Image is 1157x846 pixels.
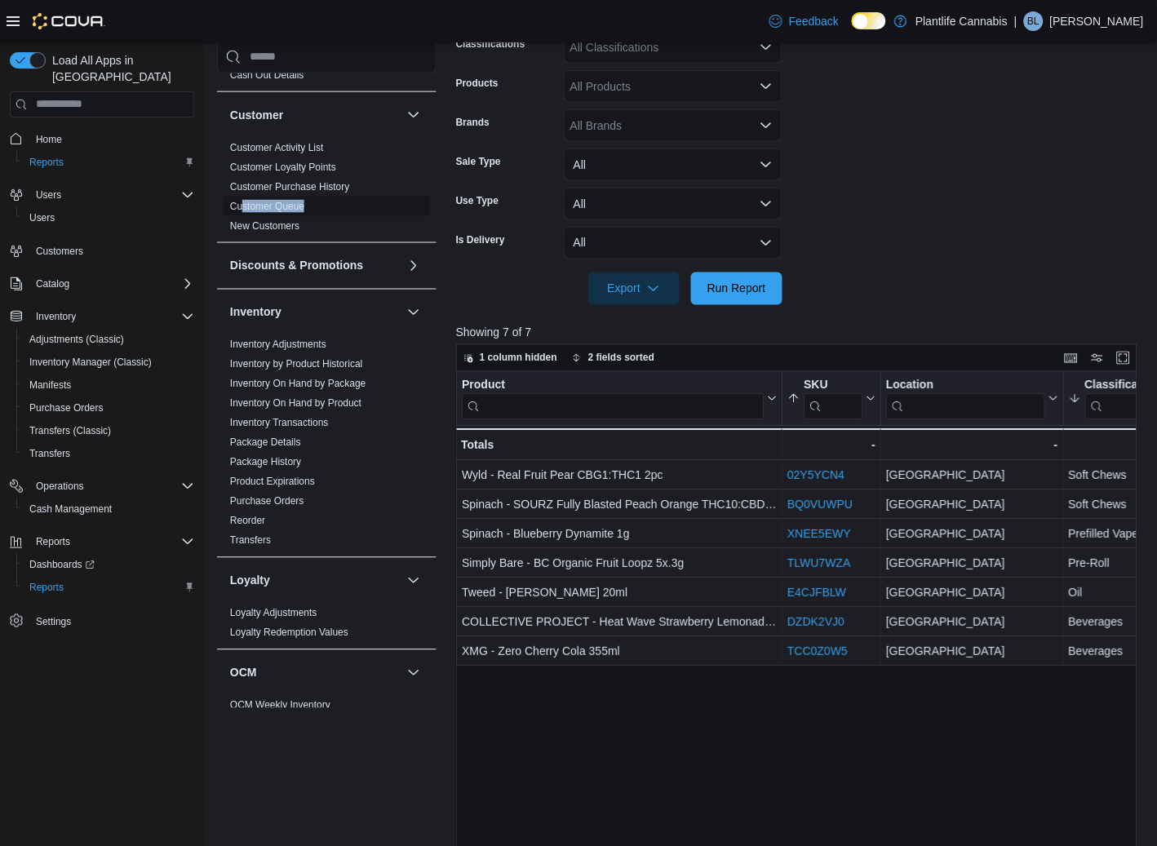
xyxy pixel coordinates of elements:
[230,378,366,391] span: Inventory On Hand by Package
[1088,348,1107,368] button: Display options
[886,378,1058,419] button: Location
[23,578,194,597] span: Reports
[230,699,330,712] span: OCM Weekly Inventory
[29,401,104,414] span: Purchase Orders
[230,418,329,429] a: Inventory Transactions
[230,162,336,173] a: Customer Loyalty Points
[230,573,270,589] h3: Loyalty
[886,378,1045,419] div: Location
[588,352,654,365] span: 2 fields sorted
[787,378,876,419] button: SKU
[1014,11,1017,31] p: |
[886,436,1058,455] div: -
[230,627,348,639] a: Loyalty Redemption Values
[462,378,764,393] div: Product
[23,330,131,349] a: Adjustments (Classic)
[456,38,525,51] label: Classifications
[23,421,194,441] span: Transfers (Classic)
[230,457,301,468] a: Package History
[230,69,304,82] span: Cash Out Details
[462,613,777,632] div: COLLECTIVE PROJECT - Heat Wave Strawberry Lemonade 355mL
[230,476,315,489] span: Product Expirations
[462,554,777,574] div: Simply Bare - BC Organic Fruit Loopz 5x.3g
[46,52,194,85] span: Load All Apps in [GEOGRAPHIC_DATA]
[462,378,777,419] button: Product
[230,437,301,449] a: Package Details
[29,379,71,392] span: Manifests
[564,188,782,220] button: All
[217,335,437,557] div: Inventory
[16,206,201,229] button: Users
[852,29,853,30] span: Dark Mode
[29,532,77,551] button: Reports
[3,609,201,632] button: Settings
[36,310,76,323] span: Inventory
[404,256,423,276] button: Discounts & Promotions
[789,13,839,29] span: Feedback
[760,41,773,54] button: Open list of options
[230,258,401,274] button: Discounts & Promotions
[29,130,69,149] a: Home
[456,194,499,207] label: Use Type
[36,245,83,258] span: Customers
[404,105,423,125] button: Customer
[886,554,1058,574] div: [GEOGRAPHIC_DATA]
[29,447,70,460] span: Transfers
[480,352,557,365] span: 1 column hidden
[230,608,317,619] a: Loyalty Adjustments
[707,281,766,297] span: Run Report
[230,665,257,681] h3: OCM
[33,13,105,29] img: Cova
[230,476,315,488] a: Product Expirations
[230,417,329,430] span: Inventory Transactions
[29,612,78,631] a: Settings
[564,227,782,259] button: All
[23,398,194,418] span: Purchase Orders
[16,374,201,396] button: Manifests
[230,107,283,123] h3: Customer
[230,665,401,681] button: OCM
[565,348,661,368] button: 2 fields sorted
[598,272,670,305] span: Export
[456,155,501,168] label: Sale Type
[230,161,336,174] span: Customer Loyalty Points
[230,516,265,527] a: Reorder
[217,604,437,649] div: Loyalty
[456,325,1144,341] p: Showing 7 of 7
[886,583,1058,603] div: [GEOGRAPHIC_DATA]
[787,616,844,629] a: DZDK2VJ0
[230,627,348,640] span: Loyalty Redemption Values
[230,358,363,371] span: Inventory by Product Historical
[23,555,194,574] span: Dashboards
[3,184,201,206] button: Users
[16,576,201,599] button: Reports
[787,436,876,455] div: -
[29,274,76,294] button: Catalog
[1050,11,1144,31] p: [PERSON_NAME]
[23,578,70,597] a: Reports
[230,379,366,390] a: Inventory On Hand by Package
[1114,348,1133,368] button: Enter fullscreen
[787,528,851,541] a: XNEE5EWY
[230,200,304,213] span: Customer Queue
[29,581,64,594] span: Reports
[230,359,363,370] a: Inventory by Product Historical
[1028,11,1040,31] span: BL
[230,573,401,589] button: Loyalty
[23,398,110,418] a: Purchase Orders
[29,503,112,516] span: Cash Management
[886,378,1045,393] div: Location
[230,436,301,450] span: Package Details
[29,211,55,224] span: Users
[230,339,326,351] a: Inventory Adjustments
[29,610,194,631] span: Settings
[404,663,423,683] button: OCM
[457,348,564,368] button: 1 column hidden
[3,530,201,553] button: Reports
[461,436,777,455] div: Totals
[36,133,62,146] span: Home
[23,208,194,228] span: Users
[217,138,437,242] div: Customer
[230,304,401,321] button: Inventory
[230,398,361,410] a: Inventory On Hand by Product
